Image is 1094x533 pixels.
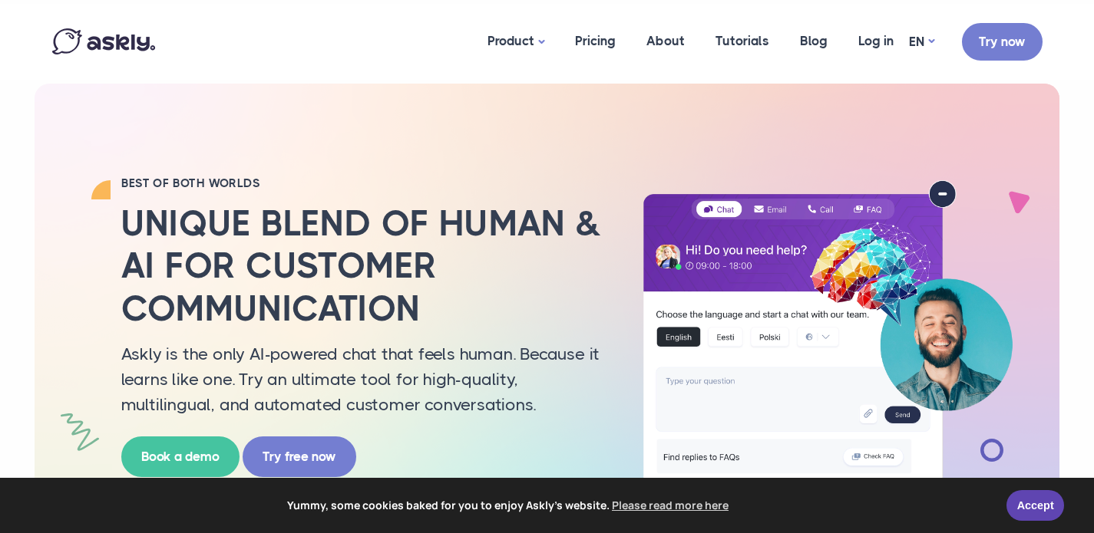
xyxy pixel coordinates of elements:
[121,341,605,417] p: Askly is the only AI-powered chat that feels human. Because it learns like one. Try an ultimate t...
[472,4,560,80] a: Product
[700,4,785,78] a: Tutorials
[909,31,934,53] a: EN
[121,176,605,191] h2: BEST OF BOTH WORLDS
[785,4,843,78] a: Blog
[1006,490,1064,521] a: Accept
[631,4,700,78] a: About
[121,202,605,330] h2: Unique blend of human & AI for customer communication
[628,180,1027,512] img: AI multilingual chat
[243,436,356,477] a: Try free now
[843,4,909,78] a: Log in
[962,23,1043,61] a: Try now
[52,28,155,54] img: Askly
[22,494,996,517] span: Yummy, some cookies baked for you to enjoy Askly's website.
[121,436,240,477] a: Book a demo
[560,4,631,78] a: Pricing
[610,494,731,517] a: learn more about cookies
